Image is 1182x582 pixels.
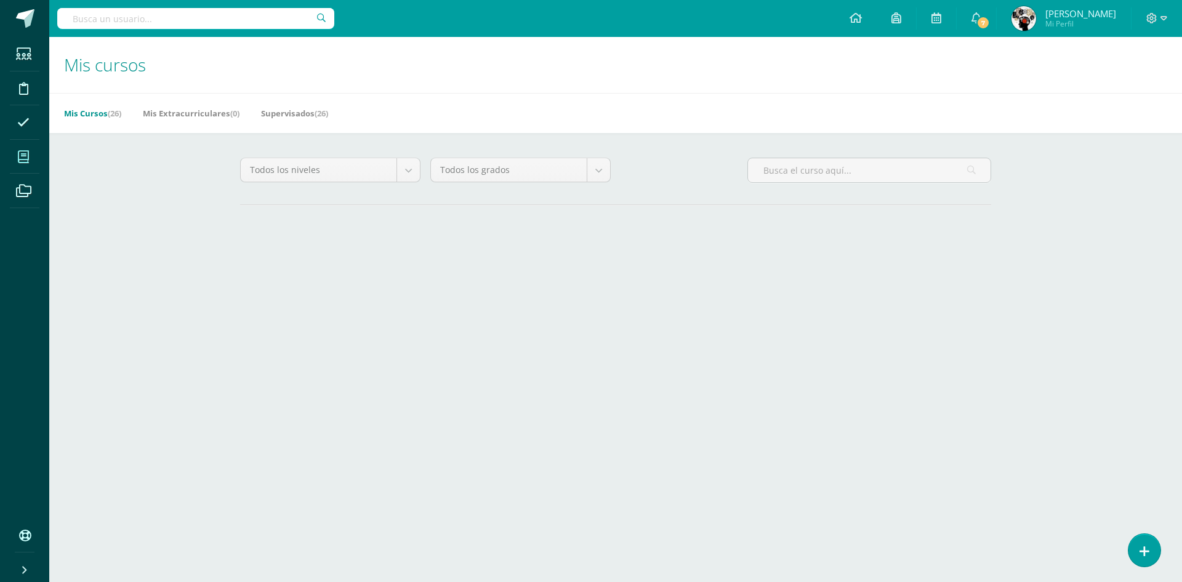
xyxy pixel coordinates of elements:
[241,158,420,182] a: Todos los niveles
[57,8,334,29] input: Busca un usuario...
[64,53,146,76] span: Mis cursos
[976,16,990,30] span: 7
[431,158,610,182] a: Todos los grados
[1045,7,1116,20] span: [PERSON_NAME]
[143,103,239,123] a: Mis Extracurriculares(0)
[748,158,991,182] input: Busca el curso aquí...
[230,108,239,119] span: (0)
[250,158,387,182] span: Todos los niveles
[1011,6,1036,31] img: 6048ae9c2eba16dcb25a041118cbde53.png
[315,108,328,119] span: (26)
[64,103,121,123] a: Mis Cursos(26)
[1045,18,1116,29] span: Mi Perfil
[261,103,328,123] a: Supervisados(26)
[440,158,577,182] span: Todos los grados
[108,108,121,119] span: (26)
